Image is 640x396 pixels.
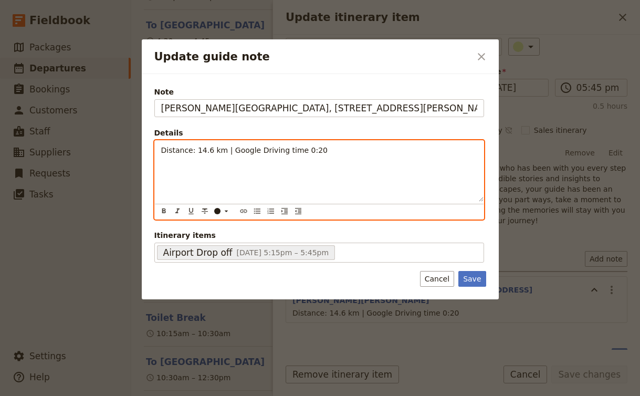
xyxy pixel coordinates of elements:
[154,49,470,65] h2: Update guide note
[163,246,233,259] span: Airport Drop off
[199,205,211,217] button: Format strikethrough
[161,146,328,154] span: Distance: 14.6 km | Google Driving time 0:20
[251,205,263,217] button: Bulleted list
[473,48,490,66] button: Close dialog
[279,205,290,217] button: Increase indent
[292,205,304,217] button: Decrease indent
[154,99,484,117] input: Note
[237,248,329,257] span: [DATE] 5:15pm – 5:45pm
[265,205,277,217] button: Numbered list
[154,128,484,138] div: Details
[213,207,234,215] div: ​
[420,271,454,287] button: Cancel
[154,230,484,241] span: Itinerary items
[154,87,484,97] span: Note
[212,205,233,217] button: ​
[238,205,249,217] button: Insert link
[458,271,486,287] button: Save
[172,205,183,217] button: Format italic
[185,205,197,217] button: Format underline
[158,205,170,217] button: Format bold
